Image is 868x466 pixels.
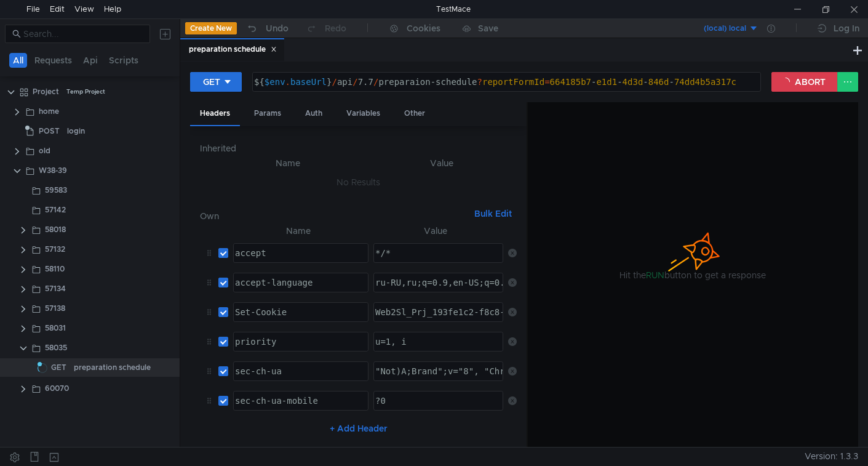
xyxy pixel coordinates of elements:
div: 57142 [45,201,66,219]
div: 58031 [45,319,66,337]
div: 58018 [45,220,66,239]
button: + Add Header [325,421,392,436]
button: GET [190,72,242,92]
th: Name [228,223,368,238]
input: Search... [23,27,143,41]
button: All [9,53,27,68]
button: ABORT [771,72,838,92]
h6: Inherited [200,141,517,156]
button: Redo [297,19,355,38]
div: Cookies [407,21,440,36]
button: (local) local [673,18,759,38]
div: 57132 [45,240,65,259]
button: Undo [237,19,297,38]
div: old [39,142,50,160]
div: Auth [295,102,332,125]
div: preparation schedule [189,43,277,56]
span: Loading... [36,361,49,374]
div: (local) local [704,23,746,34]
nz-embed-empty: No Results [336,177,380,188]
div: Variables [336,102,390,125]
div: 60070 [45,379,69,398]
div: Project [33,82,59,101]
h6: Own [200,209,469,223]
div: Headers [190,102,240,126]
button: Scripts [105,53,142,68]
div: 58110 [45,260,65,278]
div: Undo [266,21,289,36]
div: Other [394,102,435,125]
div: home [39,102,59,121]
button: Bulk Edit [469,206,517,221]
th: Name [210,156,366,171]
div: GET [203,75,220,89]
div: W38-39 [39,161,67,180]
div: 58035 [45,339,67,357]
div: preparation schedule [74,358,151,377]
div: Temp Project [66,82,105,101]
div: 57138 [45,299,65,318]
div: Log In [834,21,859,36]
span: Version: 1.3.3 [805,448,858,465]
div: Params [244,102,291,125]
button: Requests [31,53,76,68]
button: Api [79,53,102,68]
span: GET [51,358,66,377]
button: Create New [185,22,237,34]
span: POST [39,122,60,140]
div: Redo [325,21,346,36]
div: 59583 [45,181,67,199]
div: login [67,122,85,140]
div: Save [478,24,498,33]
div: 57134 [45,279,66,298]
th: Value [366,156,517,171]
th: Value [368,223,503,238]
